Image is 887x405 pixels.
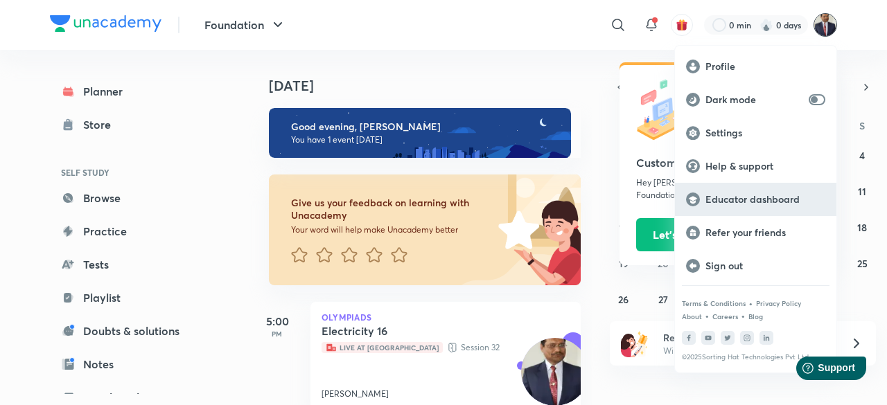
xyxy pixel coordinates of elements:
[756,299,801,307] a: Privacy Policy
[675,50,836,83] a: Profile
[675,183,836,216] a: Educator dashboard
[675,150,836,183] a: Help & support
[741,309,746,322] div: •
[682,353,829,361] p: © 2025 Sorting Hat Technologies Pvt Ltd
[705,260,825,272] p: Sign out
[705,193,825,206] p: Educator dashboard
[705,93,803,106] p: Dark mode
[748,312,763,321] a: Blog
[705,127,825,139] p: Settings
[748,297,753,309] div: •
[705,226,825,239] p: Refer your friends
[712,312,738,321] a: Careers
[675,216,836,249] a: Refer your friends
[764,351,872,390] iframe: Help widget launcher
[705,60,825,73] p: Profile
[682,299,746,307] a: Terms & Conditions
[682,312,702,321] a: About
[705,160,825,172] p: Help & support
[675,116,836,150] a: Settings
[705,309,710,322] div: •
